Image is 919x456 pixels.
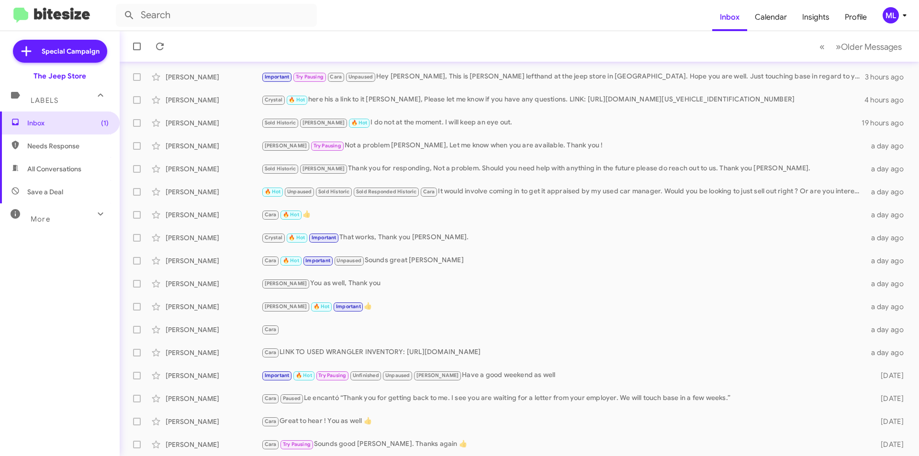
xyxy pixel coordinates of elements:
[747,3,795,31] a: Calendar
[265,234,282,241] span: Crystal
[865,302,911,311] div: a day ago
[261,393,865,404] div: Le encantó “Thank you for getting back to me. I see you are waiting for a letter from your employ...
[116,4,317,27] input: Search
[836,41,841,53] span: »
[303,120,345,126] span: [PERSON_NAME]
[265,97,282,103] span: Crystal
[865,72,911,82] div: 3 hours ago
[351,120,368,126] span: 🔥 Hot
[261,370,865,381] div: Have a good weekend as well
[27,118,109,128] span: Inbox
[261,209,865,220] div: 👍
[336,257,361,264] span: Unpaused
[265,211,277,218] span: Cara
[312,234,336,241] span: Important
[265,372,290,378] span: Important
[166,164,261,174] div: [PERSON_NAME]
[265,326,277,333] span: Cara
[283,441,311,447] span: Try Pausing
[865,417,911,426] div: [DATE]
[837,3,874,31] a: Profile
[101,118,109,128] span: (1)
[296,372,312,378] span: 🔥 Hot
[265,189,281,195] span: 🔥 Hot
[265,166,296,172] span: Sold Historic
[296,74,324,80] span: Try Pausing
[27,164,81,174] span: All Conversations
[864,95,911,105] div: 4 hours ago
[265,143,307,149] span: [PERSON_NAME]
[166,256,261,266] div: [PERSON_NAME]
[261,140,865,151] div: Not a problem [PERSON_NAME], Let me know when you are available. Thank you !
[34,71,86,81] div: The Jeep Store
[862,118,911,128] div: 19 hours ago
[830,37,908,56] button: Next
[283,257,299,264] span: 🔥 Hot
[423,189,435,195] span: Cara
[166,371,261,380] div: [PERSON_NAME]
[261,439,865,450] div: Sounds good [PERSON_NAME]. Thanks again 👍
[265,74,290,80] span: Important
[814,37,908,56] nav: Page navigation example
[865,141,911,151] div: a day ago
[289,234,305,241] span: 🔥 Hot
[865,371,911,380] div: [DATE]
[166,95,261,105] div: [PERSON_NAME]
[166,141,261,151] div: [PERSON_NAME]
[874,7,908,23] button: ML
[865,394,911,403] div: [DATE]
[865,256,911,266] div: a day ago
[865,348,911,357] div: a day ago
[31,96,58,105] span: Labels
[166,348,261,357] div: [PERSON_NAME]
[303,166,345,172] span: [PERSON_NAME]
[42,46,100,56] span: Special Campaign
[265,120,296,126] span: Sold Historic
[166,394,261,403] div: [PERSON_NAME]
[289,97,305,103] span: 🔥 Hot
[265,418,277,424] span: Cara
[166,325,261,334] div: [PERSON_NAME]
[283,395,301,401] span: Paused
[166,118,261,128] div: [PERSON_NAME]
[795,3,837,31] a: Insights
[305,257,330,264] span: Important
[265,441,277,447] span: Cara
[166,279,261,289] div: [PERSON_NAME]
[261,301,865,312] div: 👍
[31,215,50,223] span: More
[865,210,911,220] div: a day ago
[265,349,277,356] span: Cara
[261,347,865,358] div: LINK TO USED WRANGLER INVENTORY: [URL][DOMAIN_NAME]
[261,278,865,289] div: You as well, Thank you
[814,37,830,56] button: Previous
[385,372,410,378] span: Unpaused
[265,395,277,401] span: Cara
[865,233,911,243] div: a day ago
[336,303,361,310] span: Important
[712,3,747,31] a: Inbox
[166,210,261,220] div: [PERSON_NAME]
[314,143,341,149] span: Try Pausing
[287,189,312,195] span: Unpaused
[261,416,865,427] div: Great to hear ! You as well 👍
[261,71,865,82] div: Hey [PERSON_NAME], This is [PERSON_NAME] lefthand at the jeep store in [GEOGRAPHIC_DATA]. Hope yo...
[353,372,379,378] span: Unfinished
[27,141,109,151] span: Needs Response
[865,440,911,449] div: [DATE]
[261,94,864,105] div: here his a link to it [PERSON_NAME], Please let me know if you have any questions. LINK: [URL][DO...
[314,303,330,310] span: 🔥 Hot
[13,40,107,63] a: Special Campaign
[283,211,299,218] span: 🔥 Hot
[166,440,261,449] div: [PERSON_NAME]
[819,41,825,53] span: «
[348,74,373,80] span: Unpaused
[27,187,63,197] span: Save a Deal
[261,186,865,197] div: It would involve coming in to get it appraised by my used car manager. Would you be looking to ju...
[318,189,350,195] span: Sold Historic
[318,372,346,378] span: Try Pausing
[166,187,261,197] div: [PERSON_NAME]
